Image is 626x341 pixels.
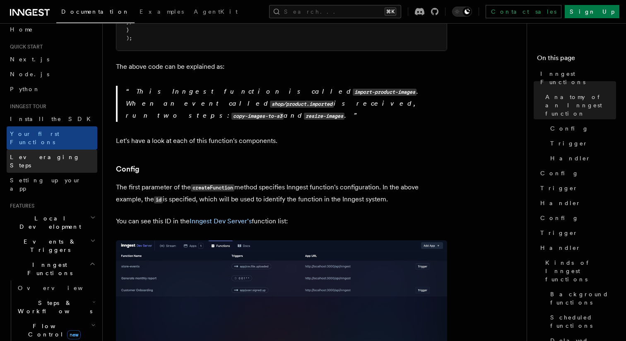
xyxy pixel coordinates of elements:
[540,214,579,222] span: Config
[540,169,579,177] span: Config
[14,281,97,295] a: Overview
[14,295,97,319] button: Steps & Workflows
[537,210,616,225] a: Config
[190,217,252,225] a: Inngest Dev Server's
[116,61,447,73] p: The above code can be explained as:
[547,121,616,136] a: Config
[540,244,581,252] span: Handler
[7,22,97,37] a: Home
[540,70,616,86] span: Inngest Functions
[550,124,589,133] span: Config
[486,5,561,18] a: Contact sales
[116,181,447,206] p: The first parameter of the method specifies Inngest function's configuration. In the above exampl...
[537,181,616,196] a: Trigger
[10,71,49,77] span: Node.js
[7,82,97,97] a: Python
[7,234,97,257] button: Events & Triggers
[126,27,129,33] span: }
[61,8,130,15] span: Documentation
[14,299,92,315] span: Steps & Workflows
[7,261,89,277] span: Inngest Functions
[189,2,243,22] a: AgentKit
[191,184,234,191] code: createFunction
[18,285,103,291] span: Overview
[547,310,616,333] a: Scheduled functions
[67,330,81,339] span: new
[540,229,578,237] span: Trigger
[7,111,97,126] a: Install the SDK
[135,2,189,22] a: Examples
[537,196,616,210] a: Handler
[269,5,401,18] button: Search...⌘K
[547,151,616,166] a: Handler
[547,136,616,151] a: Trigger
[7,203,34,209] span: Features
[7,103,46,110] span: Inngest tour
[7,214,90,231] span: Local Development
[7,52,97,67] a: Next.js
[452,7,472,17] button: Toggle dark mode
[116,135,447,147] p: Let's have a look at each of this function's components.
[7,126,97,150] a: Your first Functions
[550,313,616,330] span: Scheduled functions
[231,113,284,120] code: copy-images-to-s3
[7,67,97,82] a: Node.js
[537,66,616,89] a: Inngest Functions
[545,259,616,283] span: Kinds of Inngest functions
[353,89,417,96] code: import-product-images
[7,150,97,173] a: Leveraging Steps
[7,237,90,254] span: Events & Triggers
[10,131,59,145] span: Your first Functions
[270,101,334,108] code: shop/product.imported
[537,240,616,255] a: Handler
[537,53,616,66] h4: On this page
[10,177,81,192] span: Setting up your app
[540,184,578,192] span: Trigger
[10,116,96,122] span: Install the SDK
[542,255,616,287] a: Kinds of Inngest functions
[550,154,591,162] span: Handler
[10,25,33,34] span: Home
[7,44,43,50] span: Quick start
[7,211,97,234] button: Local Development
[126,19,132,25] span: })
[304,113,344,120] code: resize-images
[547,287,616,310] a: Background functions
[545,93,616,118] span: Anatomy of an Inngest function
[537,225,616,240] a: Trigger
[565,5,619,18] a: Sign Up
[194,8,238,15] span: AgentKit
[540,199,581,207] span: Handler
[116,215,447,227] p: You can see this ID in the function list:
[56,2,135,23] a: Documentation
[10,86,40,92] span: Python
[7,173,97,196] a: Setting up your app
[537,166,616,181] a: Config
[7,257,97,281] button: Inngest Functions
[126,86,447,122] p: This Inngest function is called . When an event called is received, run two steps: and .
[116,163,140,175] a: Config
[10,154,80,169] span: Leveraging Steps
[542,89,616,121] a: Anatomy of an Inngest function
[550,139,588,148] span: Trigger
[140,8,184,15] span: Examples
[126,35,132,41] span: );
[14,322,91,339] span: Flow Control
[10,56,49,63] span: Next.js
[385,7,396,16] kbd: ⌘K
[550,290,616,307] span: Background functions
[154,196,163,203] code: id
